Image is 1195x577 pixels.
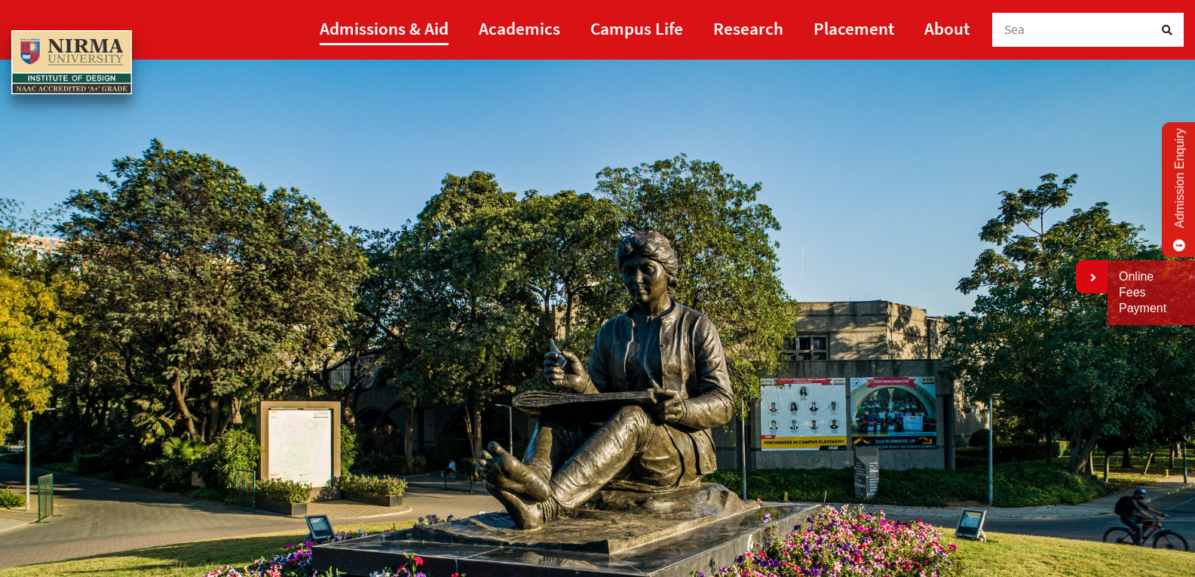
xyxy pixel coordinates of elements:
[1119,269,1184,316] a: Online Fees Payment
[11,30,132,95] img: main_logo
[320,11,449,45] a: Admissions & Aid
[814,11,894,45] a: Placement
[479,11,560,45] a: Academics
[1004,21,1025,38] span: Sea
[924,11,970,45] a: About
[590,11,683,45] a: Campus Life
[713,11,783,45] a: Research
